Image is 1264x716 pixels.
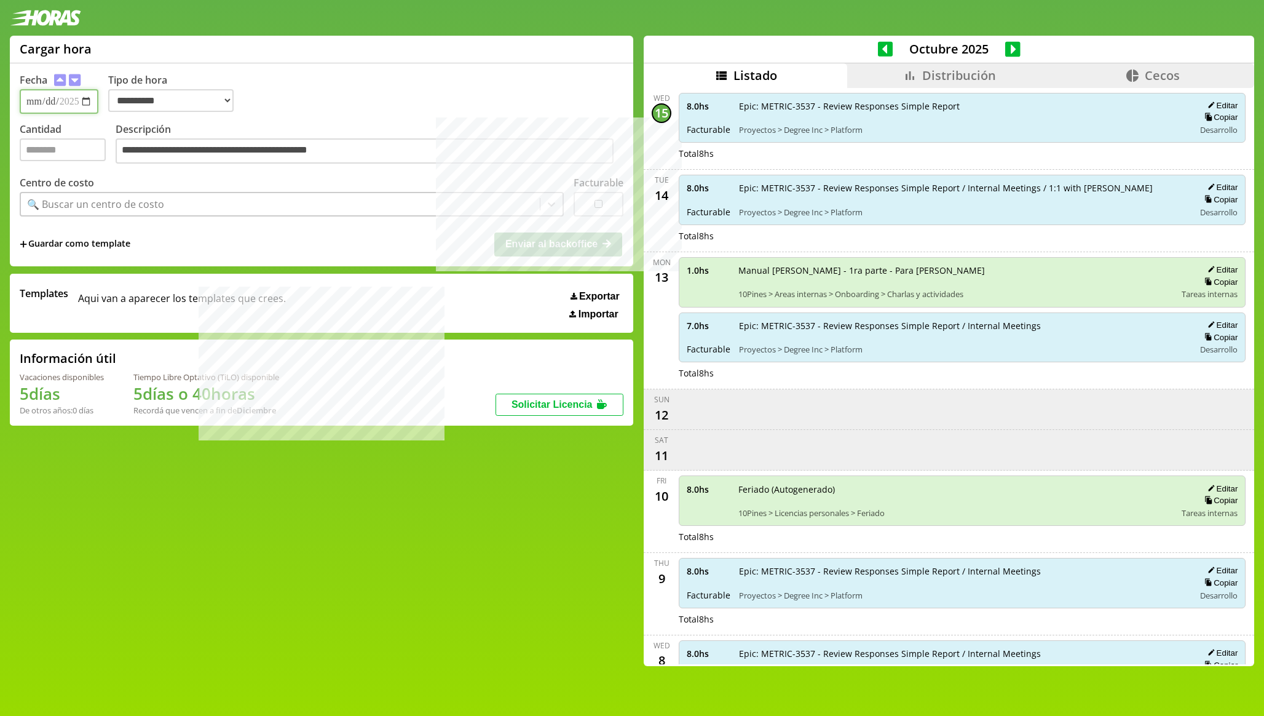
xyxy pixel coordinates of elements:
div: 11 [652,445,671,465]
div: Total 8 hs [679,613,1246,625]
button: Exportar [567,290,623,303]
button: Solicitar Licencia [496,394,623,416]
span: 8.0 hs [687,565,730,577]
label: Descripción [116,122,623,167]
span: Importar [579,309,618,320]
span: Octubre 2025 [893,41,1005,57]
label: Facturable [574,176,623,189]
span: 7.0 hs [687,320,730,332]
div: Wed [654,640,670,651]
h1: 5 días [20,383,104,405]
span: Manual [PERSON_NAME] - 1ra parte - Para [PERSON_NAME] [738,265,1173,276]
span: Proyectos > Degree Inc > Platform [739,344,1186,355]
span: Desarrollo [1200,590,1238,601]
span: Proyectos > Degree Inc > Platform [739,207,1186,218]
span: Desarrollo [1200,124,1238,135]
span: Distribución [922,67,996,84]
b: Diciembre [237,405,276,416]
span: Tareas internas [1182,288,1238,300]
div: scrollable content [644,88,1254,665]
div: Thu [654,558,670,568]
label: Cantidad [20,122,116,167]
span: Facturable [687,343,730,355]
span: + [20,237,27,251]
div: 🔍 Buscar un centro de costo [27,197,164,211]
div: 10 [652,486,671,506]
textarea: Descripción [116,138,614,164]
span: Feriado (Autogenerado) [738,483,1173,495]
div: Mon [653,257,671,268]
span: 10Pines > Areas internas > Onboarding > Charlas y actividades [738,288,1173,300]
div: Sat [655,435,668,445]
button: Copiar [1201,660,1238,670]
span: Exportar [579,291,620,302]
h1: Cargar hora [20,41,92,57]
span: Epic: METRIC-3537 - Review Responses Simple Report / Internal Meetings [739,565,1186,577]
button: Copiar [1201,112,1238,122]
div: Total 8 hs [679,230,1246,242]
button: Editar [1204,565,1238,576]
div: Total 8 hs [679,367,1246,379]
div: 9 [652,568,671,588]
span: Epic: METRIC-3537 - Review Responses Simple Report / Internal Meetings [739,320,1186,332]
span: Aqui van a aparecer los templates que crees. [78,287,286,320]
div: Tiempo Libre Optativo (TiLO) disponible [133,372,279,383]
span: Facturable [687,124,730,135]
span: Tareas internas [1182,507,1238,519]
button: Copiar [1201,332,1238,343]
span: Templates [20,287,68,300]
label: Centro de costo [20,176,94,189]
div: Total 8 hs [679,148,1246,159]
div: Vacaciones disponibles [20,372,104,383]
h2: Información útil [20,350,116,367]
span: Desarrollo [1200,207,1238,218]
span: 8.0 hs [687,100,730,112]
span: Solicitar Licencia [512,399,593,410]
span: Facturable [687,589,730,601]
span: 8.0 hs [687,648,730,659]
span: Desarrollo [1200,344,1238,355]
span: Listado [733,67,777,84]
label: Fecha [20,73,47,87]
input: Cantidad [20,138,106,161]
span: 8.0 hs [687,483,730,495]
span: 8.0 hs [687,182,730,194]
span: Proyectos > Degree Inc > Platform [739,124,1186,135]
button: Copiar [1201,495,1238,506]
span: Facturable [687,206,730,218]
button: Copiar [1201,277,1238,287]
div: 15 [652,103,671,123]
h1: 5 días o 40 horas [133,383,279,405]
div: 8 [652,651,671,670]
button: Editar [1204,265,1238,275]
button: Copiar [1201,578,1238,588]
span: +Guardar como template [20,237,130,251]
button: Editar [1204,320,1238,330]
div: Recordá que vencen a fin de [133,405,279,416]
span: 10Pines > Licencias personales > Feriado [738,507,1173,519]
button: Copiar [1201,194,1238,205]
button: Editar [1204,648,1238,658]
div: Sun [654,394,670,405]
span: Cecos [1145,67,1180,84]
img: logotipo [10,10,81,26]
div: Tue [655,175,669,185]
div: 13 [652,268,671,287]
span: 1.0 hs [687,265,730,276]
button: Editar [1204,100,1238,111]
span: Proyectos > Degree Inc > Platform [739,590,1186,601]
span: Epic: METRIC-3537 - Review Responses Simple Report / Internal Meetings / 1:1 with [PERSON_NAME] [739,182,1186,194]
span: Epic: METRIC-3537 - Review Responses Simple Report [739,100,1186,112]
div: Wed [654,93,670,103]
select: Tipo de hora [108,89,234,112]
div: 14 [652,185,671,205]
span: Epic: METRIC-3537 - Review Responses Simple Report / Internal Meetings [739,648,1186,659]
div: De otros años: 0 días [20,405,104,416]
button: Editar [1204,182,1238,193]
button: Editar [1204,483,1238,494]
div: 12 [652,405,671,424]
div: Total 8 hs [679,531,1246,543]
label: Tipo de hora [108,73,243,114]
div: Fri [657,475,666,486]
